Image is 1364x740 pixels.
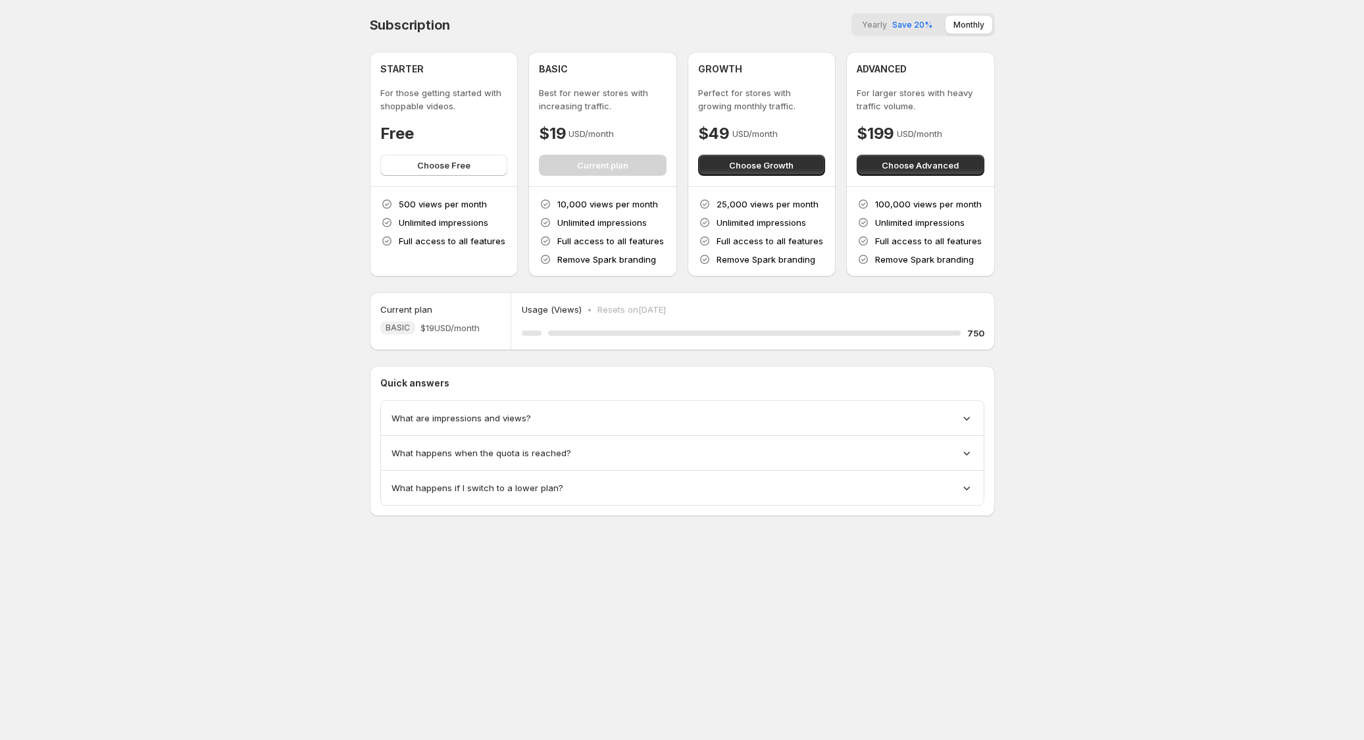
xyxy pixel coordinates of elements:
h4: Free [380,123,414,144]
p: Remove Spark branding [875,253,974,266]
p: Unlimited impressions [557,216,647,229]
p: Remove Spark branding [557,253,656,266]
button: Choose Free [380,155,508,176]
h5: Current plan [380,303,432,316]
p: USD/month [568,127,614,140]
p: For larger stores with heavy traffic volume. [857,86,984,113]
span: Yearly [862,20,887,30]
h4: $49 [698,123,730,144]
p: Unlimited impressions [399,216,488,229]
button: Monthly [946,16,992,34]
p: Full access to all features [557,234,664,248]
p: 25,000 views per month [717,198,819,211]
p: Unlimited impressions [717,216,806,229]
span: What are impressions and views? [392,411,531,425]
p: USD/month [897,127,942,140]
p: Full access to all features [717,234,823,248]
p: Resets on [DATE] [597,303,666,316]
span: Choose Growth [729,159,794,172]
p: Unlimited impressions [875,216,965,229]
p: USD/month [732,127,778,140]
h4: Subscription [370,17,451,33]
p: Perfect for stores with growing monthly traffic. [698,86,826,113]
p: For those getting started with shoppable videos. [380,86,508,113]
h4: $199 [857,123,894,144]
button: Choose Growth [698,155,826,176]
span: What happens when the quota is reached? [392,446,571,460]
p: Best for newer stores with increasing traffic. [539,86,667,113]
button: Choose Advanced [857,155,984,176]
h4: GROWTH [698,63,742,76]
p: 500 views per month [399,198,487,211]
span: BASIC [386,323,410,333]
h4: ADVANCED [857,63,907,76]
h4: BASIC [539,63,568,76]
p: Full access to all features [875,234,982,248]
p: Usage (Views) [522,303,582,316]
p: Full access to all features [399,234,505,248]
p: Remove Spark branding [717,253,815,266]
span: What happens if I switch to a lower plan? [392,481,563,494]
span: $19 USD/month [420,321,480,334]
p: Quick answers [380,377,984,390]
span: Save 20% [892,20,932,30]
button: YearlySave 20% [854,16,940,34]
h5: 750 [967,327,984,340]
span: Choose Free [417,159,470,172]
span: Choose Advanced [882,159,959,172]
p: 10,000 views per month [557,198,658,211]
p: • [587,303,592,316]
h4: STARTER [380,63,424,76]
h4: $19 [539,123,566,144]
p: 100,000 views per month [875,198,982,211]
